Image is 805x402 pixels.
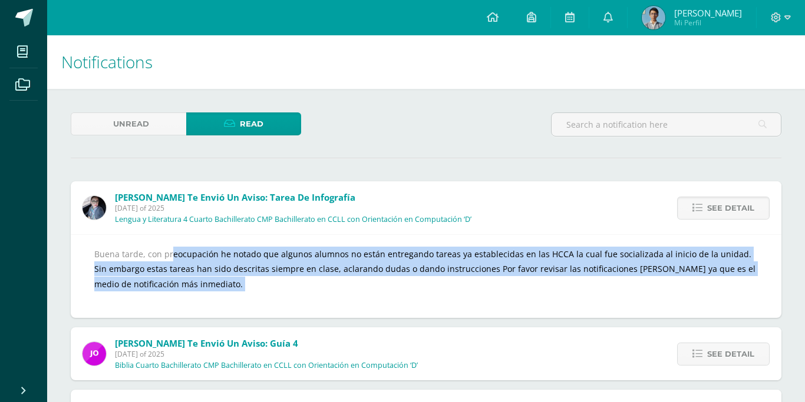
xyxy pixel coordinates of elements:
[115,191,355,203] span: [PERSON_NAME] te envió un aviso: Tarea de Infografía
[71,112,186,135] a: Unread
[83,342,106,366] img: 6614adf7432e56e5c9e182f11abb21f1.png
[707,197,754,219] span: See detail
[113,113,149,135] span: Unread
[115,361,418,370] p: Biblia Cuarto Bachillerato CMP Bachillerato en CCLL con Orientación en Computación ‘D’
[115,337,298,349] span: [PERSON_NAME] te envió un aviso: Guía 4
[186,112,302,135] a: Read
[115,203,471,213] span: [DATE] of 2025
[642,6,665,29] img: 44a5dc3befe128f8c1d49001de6fe046.png
[674,18,742,28] span: Mi Perfil
[115,215,471,224] p: Lengua y Literatura 4 Cuarto Bachillerato CMP Bachillerato en CCLL con Orientación en Computación...
[61,51,153,73] span: Notifications
[115,349,418,359] span: [DATE] of 2025
[83,196,106,220] img: 702136d6d401d1cd4ce1c6f6778c2e49.png
[240,113,263,135] span: Read
[707,343,754,365] span: See detail
[94,247,758,306] div: Buena tarde, con preocupación he notado que algunos alumnos no están entregando tareas ya estable...
[552,113,781,136] input: Search a notification here
[674,7,742,19] span: [PERSON_NAME]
